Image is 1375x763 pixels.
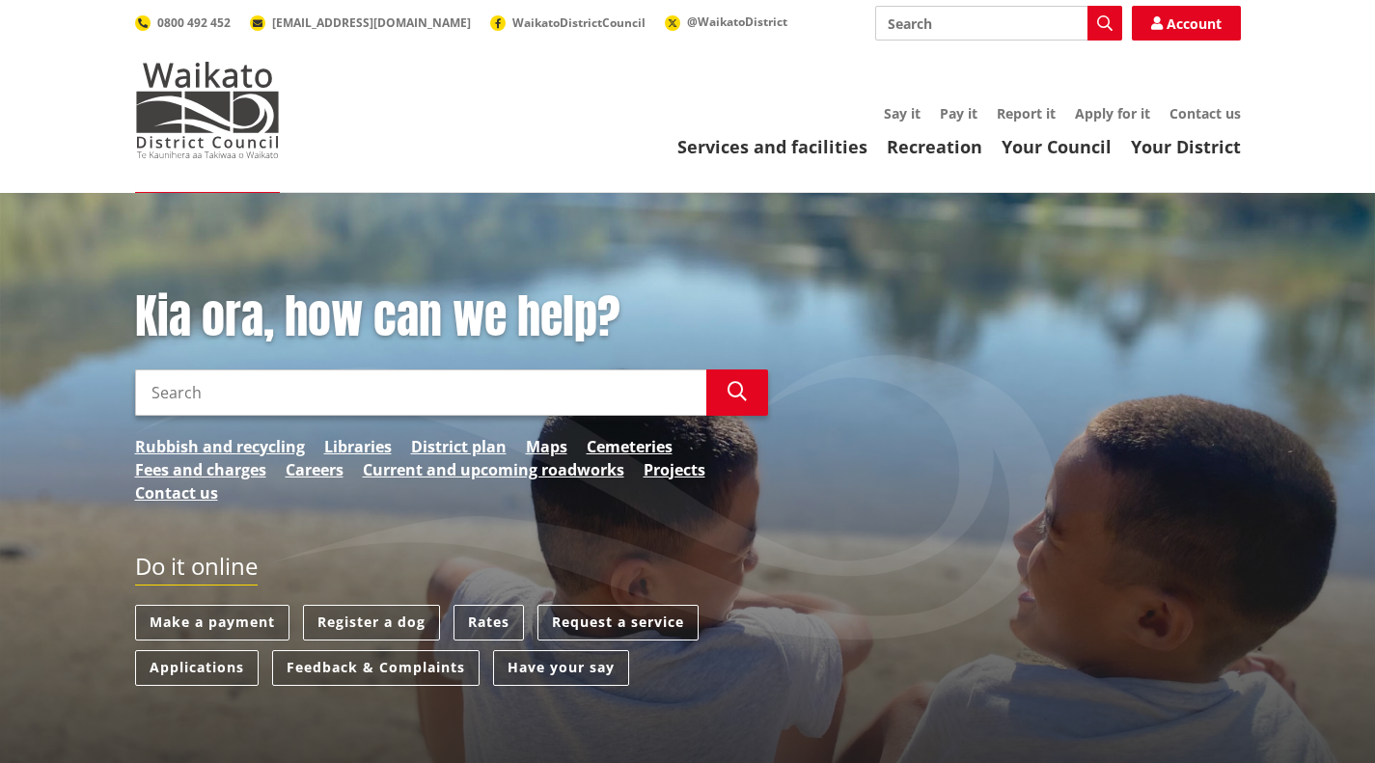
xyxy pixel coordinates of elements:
[135,605,289,640] a: Make a payment
[272,14,471,31] span: [EMAIL_ADDRESS][DOMAIN_NAME]
[135,553,258,586] h2: Do it online
[135,62,280,158] img: Waikato District Council - Te Kaunihera aa Takiwaa o Waikato
[286,458,344,481] a: Careers
[1132,6,1241,41] a: Account
[250,14,471,31] a: [EMAIL_ADDRESS][DOMAIN_NAME]
[135,369,706,416] input: Search input
[644,458,705,481] a: Projects
[303,605,440,640] a: Register a dog
[512,14,646,31] span: WaikatoDistrictCouncil
[135,289,768,345] h1: Kia ora, how can we help?
[135,458,266,481] a: Fees and charges
[1075,104,1150,123] a: Apply for it
[997,104,1056,123] a: Report it
[454,605,524,640] a: Rates
[411,435,507,458] a: District plan
[363,458,624,481] a: Current and upcoming roadworks
[884,104,921,123] a: Say it
[135,14,231,31] a: 0800 492 452
[537,605,699,640] a: Request a service
[1002,135,1112,158] a: Your Council
[887,135,982,158] a: Recreation
[493,650,629,686] a: Have your say
[135,481,218,504] a: Contact us
[1169,104,1241,123] a: Contact us
[875,6,1122,41] input: Search input
[135,435,305,458] a: Rubbish and recycling
[272,650,480,686] a: Feedback & Complaints
[687,14,787,30] span: @WaikatoDistrict
[940,104,977,123] a: Pay it
[135,650,259,686] a: Applications
[490,14,646,31] a: WaikatoDistrictCouncil
[526,435,567,458] a: Maps
[157,14,231,31] span: 0800 492 452
[587,435,673,458] a: Cemeteries
[677,135,867,158] a: Services and facilities
[1131,135,1241,158] a: Your District
[324,435,392,458] a: Libraries
[665,14,787,30] a: @WaikatoDistrict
